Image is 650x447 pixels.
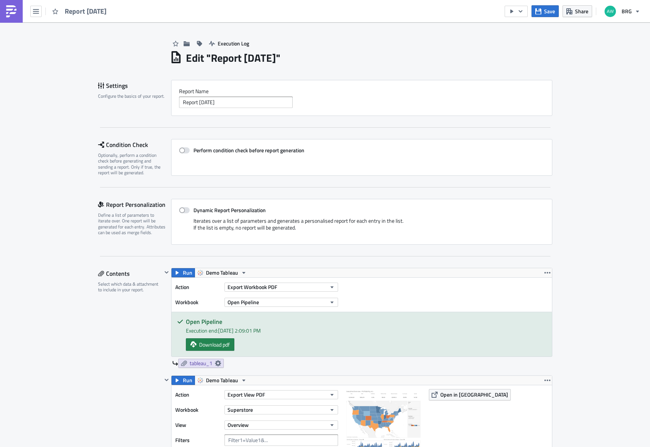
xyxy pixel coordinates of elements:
div: Define a list of parameters to iterate over. One report will be generated for each entry. Attribu... [98,212,166,236]
input: Filter1=Value1&... [224,434,338,446]
button: Superstore [224,405,338,414]
strong: Perform condition check before report generation [193,146,304,154]
div: Condition Check [98,139,171,150]
label: Filters [175,434,221,446]
span: tableau_1 [190,360,212,367]
label: Action [175,281,221,293]
img: Avatar [604,5,617,18]
div: Report Personalization [98,199,171,210]
button: Export View PDF [224,390,338,399]
span: Run [183,376,192,385]
label: Report Nam﻿e [179,88,544,95]
div: Iterates over a list of parameters and generates a personalised report for each entry in the list... [179,217,544,237]
a: Download pdf [186,338,234,351]
span: Share [575,7,588,15]
button: Open in [GEOGRAPHIC_DATA] [429,389,511,400]
span: Run [183,268,192,277]
button: Share [563,5,592,17]
a: tableau_1 [178,359,224,368]
button: Hide content [162,268,171,277]
button: Open Pipeline [224,298,338,307]
span: Open in [GEOGRAPHIC_DATA] [440,391,508,399]
span: Execution Log [218,39,249,47]
div: Select which data & attachment to include in your report. [98,281,162,293]
span: Export Workbook PDF [228,283,277,291]
button: BRG [600,3,644,20]
div: Execution end: [DATE] 2:09:01 PM [186,327,546,334]
span: Open Pipeline [228,298,259,306]
button: Export Workbook PDF [224,283,338,292]
span: Download pdf [199,341,230,349]
span: Export View PDF [228,391,265,399]
span: Report [DATE] [65,7,107,16]
span: Demo Tableau [206,268,238,277]
label: View [175,419,221,431]
h5: Open Pipeline [186,319,546,325]
button: Run [171,376,195,385]
button: Overview [224,420,338,430]
button: Execution Log [205,38,253,49]
button: Hide content [162,375,171,384]
div: Optionally, perform a condition check before generating and sending a report. Only if true, the r... [98,152,166,176]
button: Demo Tableau [195,376,249,385]
span: Overview [228,421,249,429]
label: Workbook [175,404,221,416]
label: Action [175,389,221,400]
button: Demo Tableau [195,268,249,277]
label: Workbook [175,297,221,308]
iframe: Intercom live chat [624,421,642,439]
span: Demo Tableau [206,376,238,385]
button: Save [532,5,559,17]
div: Settings [98,80,171,91]
button: Run [171,268,195,277]
span: BRG [622,7,632,15]
span: Superstore [228,406,253,414]
span: Save [544,7,555,15]
img: PushMetrics [5,5,17,17]
div: Contents [98,268,162,279]
strong: Dynamic Report Personalization [193,206,266,214]
div: Configure the basics of your report. [98,93,166,99]
h1: Edit " Report [DATE] " [186,51,281,65]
